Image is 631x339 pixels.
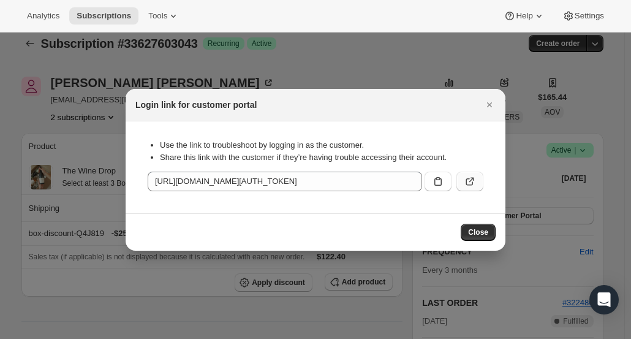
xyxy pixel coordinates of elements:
[589,285,619,314] div: Open Intercom Messenger
[77,11,131,21] span: Subscriptions
[496,7,552,25] button: Help
[516,11,532,21] span: Help
[141,7,187,25] button: Tools
[27,11,59,21] span: Analytics
[575,11,604,21] span: Settings
[461,224,496,241] button: Close
[20,7,67,25] button: Analytics
[160,139,483,151] li: Use the link to troubleshoot by logging in as the customer.
[468,227,488,237] span: Close
[69,7,138,25] button: Subscriptions
[555,7,611,25] button: Settings
[160,151,483,164] li: Share this link with the customer if they’re having trouble accessing their account.
[481,96,498,113] button: Close
[135,99,257,111] h2: Login link for customer portal
[148,11,167,21] span: Tools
